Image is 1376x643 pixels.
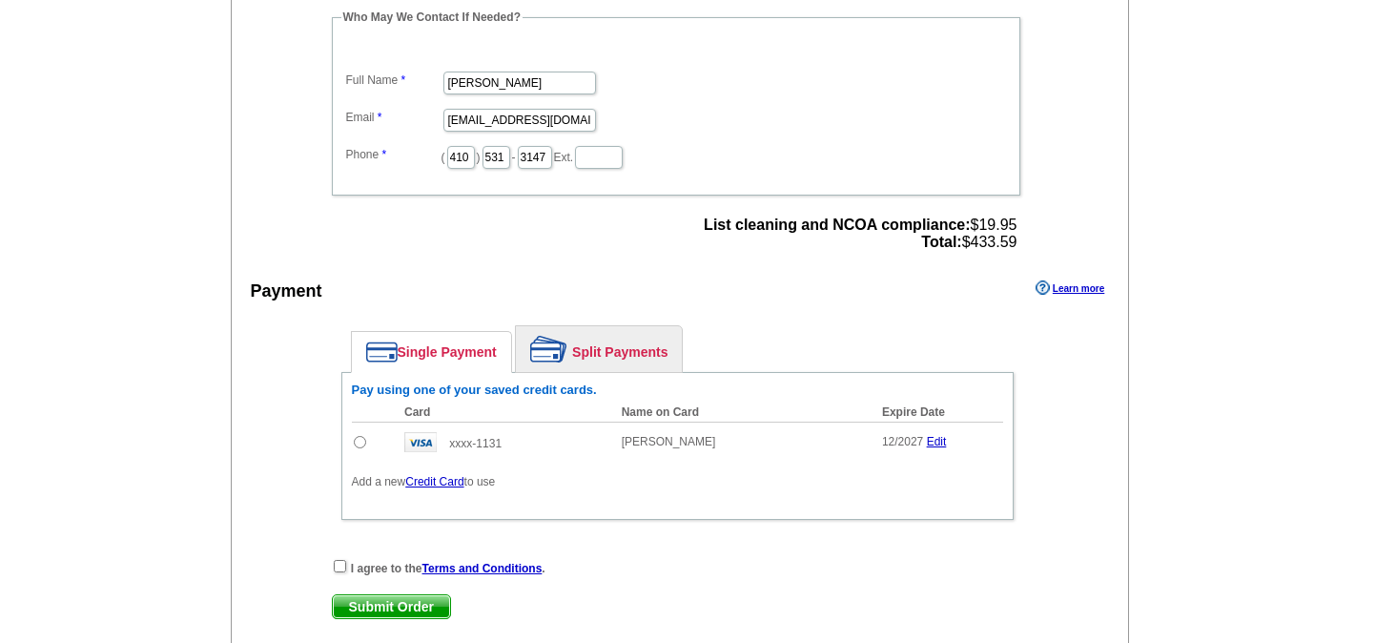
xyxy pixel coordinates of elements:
[333,595,450,618] span: Submit Order
[346,146,442,163] label: Phone
[346,72,442,89] label: Full Name
[882,435,923,448] span: 12/2027
[995,199,1376,643] iframe: LiveChat chat widget
[622,435,716,448] span: [PERSON_NAME]
[612,403,873,423] th: Name on Card
[704,217,1017,251] span: $19.95 $433.59
[366,342,398,363] img: single-payment.png
[873,403,1003,423] th: Expire Date
[251,279,322,304] div: Payment
[395,403,612,423] th: Card
[352,383,1003,398] h6: Pay using one of your saved credit cards.
[341,9,523,26] legend: Who May We Contact If Needed?
[921,234,961,250] strong: Total:
[351,562,545,575] strong: I agree to the .
[927,435,947,448] a: Edit
[404,432,437,452] img: visa.gif
[405,475,463,488] a: Credit Card
[704,217,970,233] strong: List cleaning and NCOA compliance:
[346,109,442,126] label: Email
[352,332,511,372] a: Single Payment
[530,336,567,363] img: split-payment.png
[449,437,502,450] span: xxxx-1131
[516,326,682,372] a: Split Payments
[352,473,1003,490] p: Add a new to use
[422,562,543,575] a: Terms and Conditions
[341,141,1011,171] dd: ( ) - Ext.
